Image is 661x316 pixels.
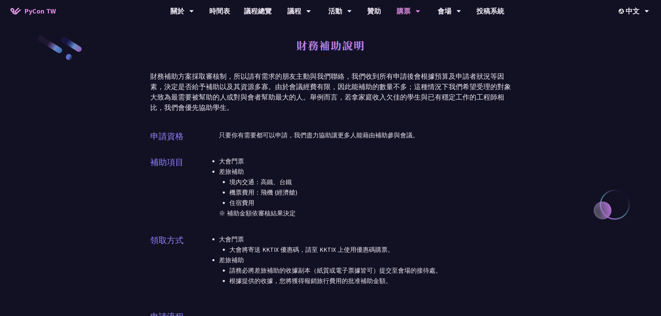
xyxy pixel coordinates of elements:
[229,245,511,255] li: 大會將寄送 KKTIX 優惠碼，請至 KKTIX 上使用優惠碼購票。
[619,9,626,14] img: Locale Icon
[219,130,511,140] p: 只要你有需要都可以申請，我們盡力協助讓更多人能藉由補助參與會議。
[150,156,184,169] p: 補助項目
[219,234,511,255] li: 大會門票
[219,255,511,286] li: 差旅補助
[24,6,56,16] span: PyCon TW
[150,234,184,247] p: 領取方式
[229,276,511,286] li: 根據提供的收據，您將獲得報銷旅行費用的批准補助金額。
[10,8,21,15] img: Home icon of PyCon TW 2025
[150,71,511,113] div: 財務補助方案採取審核制，所以請有需求的朋友主動與我們聯絡，我們收到所有申請後會根據預算及申請者狀況等因素，決定是否給予補助以及其資源多寡。由於會議經費有限，因此能補助的數量不多；這種情況下我們希...
[296,35,365,55] h1: 財務補助說明
[229,265,511,276] li: 請務必將差旅補助的收據副本（紙質或電子票據皆可）提交至會場的接待處。
[229,177,511,187] li: 境內交通：高鐵、台鐵
[219,156,511,166] li: 大會門票
[229,198,511,208] li: 住宿費用
[229,187,511,198] li: 機票費用：飛機 (經濟艙)
[150,130,184,143] p: 申請資格
[219,208,511,219] p: ※ 補助金額依審核結果決定
[219,166,511,208] li: 差旅補助
[3,2,63,20] a: PyCon TW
